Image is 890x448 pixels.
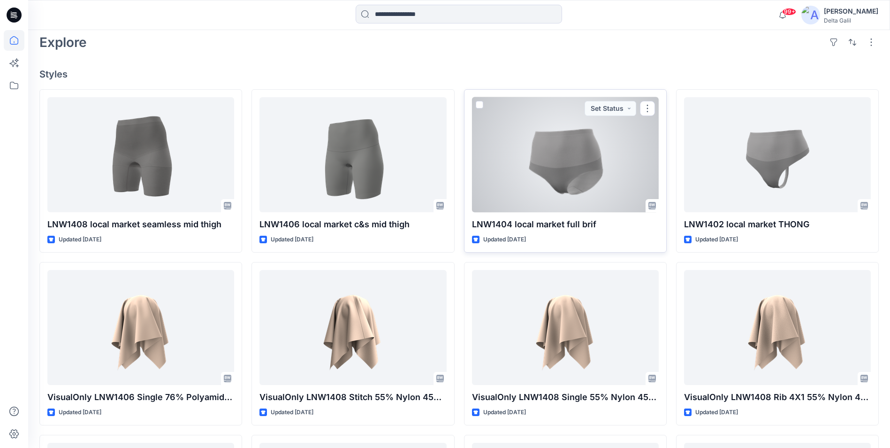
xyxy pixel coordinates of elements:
[782,8,796,15] span: 99+
[472,218,659,231] p: LNW1404 local market full brif
[39,35,87,50] h2: Explore
[483,235,526,245] p: Updated [DATE]
[684,270,871,385] a: VisualOnly LNW1408 Rib 4X1 55% Nylon 45% Elastane
[824,6,878,17] div: [PERSON_NAME]
[259,391,446,404] p: VisualOnly LNW1408 Stitch 55% Nylon 45% Elastane
[47,97,234,212] a: LNW1408 local market seamless mid thigh
[259,218,446,231] p: LNW1406 local market c&s mid thigh
[472,97,659,212] a: LNW1404 local market full brif
[271,408,313,417] p: Updated [DATE]
[801,6,820,24] img: avatar
[472,391,659,404] p: VisualOnly LNW1408 Single 55% Nylon 45% Elastane
[684,97,871,212] a: LNW1402 local market THONG
[695,235,738,245] p: Updated [DATE]
[271,235,313,245] p: Updated [DATE]
[824,17,878,24] div: Delta Galil
[684,218,871,231] p: LNW1402 local market THONG
[695,408,738,417] p: Updated [DATE]
[47,391,234,404] p: VisualOnly LNW1406 Single 76% Polyamide 24% Elastane
[59,408,101,417] p: Updated [DATE]
[684,391,871,404] p: VisualOnly LNW1408 Rib 4X1 55% Nylon 45% Elastane
[47,218,234,231] p: LNW1408 local market seamless mid thigh
[47,270,234,385] a: VisualOnly LNW1406 Single 76% Polyamide 24% Elastane
[259,97,446,212] a: LNW1406 local market c&s mid thigh
[472,270,659,385] a: VisualOnly LNW1408 Single 55% Nylon 45% Elastane
[259,270,446,385] a: VisualOnly LNW1408 Stitch 55% Nylon 45% Elastane
[483,408,526,417] p: Updated [DATE]
[59,235,101,245] p: Updated [DATE]
[39,69,879,80] h4: Styles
